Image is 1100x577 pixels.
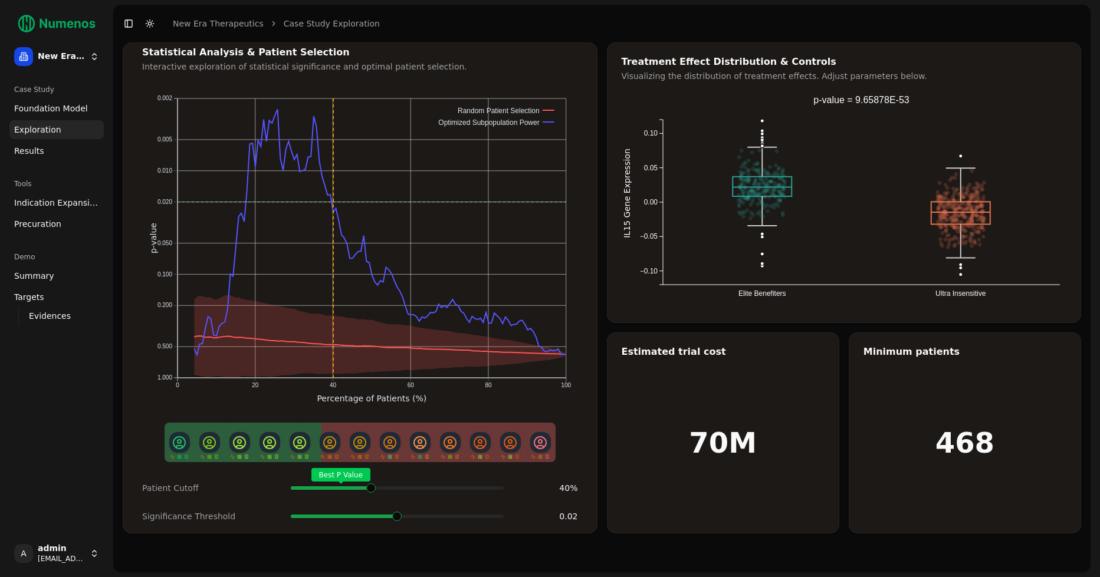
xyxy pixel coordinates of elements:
a: Results [9,141,104,160]
div: 40 % [513,482,578,494]
text: −0.05 [639,232,658,240]
span: Results [14,145,44,157]
span: Evidences [29,310,71,322]
text: 0 [176,382,179,388]
a: Evidences [24,308,90,324]
a: Targets [9,288,104,306]
a: Indication Expansion [9,193,104,212]
a: Foundation Model [9,99,104,118]
button: New Era Therapeutics [9,42,104,71]
div: Interactive exploration of statistical significance and optimal patient selection. [142,61,578,72]
span: Indication Expansion [14,197,99,209]
text: −0.10 [639,267,658,275]
text: Ultra Insensitive [935,289,986,298]
text: 0.05 [643,164,658,172]
span: Summary [14,270,54,282]
div: Demo [9,248,104,266]
h1: 70M [689,428,757,457]
a: Exploration [9,120,104,139]
div: Treatment Effect Distribution & Controls [622,57,1067,67]
span: Exploration [14,124,61,136]
div: 0.02 [513,510,578,522]
text: 0.002 [157,95,172,101]
text: 0.200 [157,302,172,309]
text: IL15 Gene Expression [622,149,632,238]
span: Foundation Model [14,103,88,114]
span: A [14,544,33,563]
text: 1.000 [157,374,172,381]
text: 0.020 [157,199,172,205]
text: p-value [149,223,158,253]
a: Case Study Exploration [284,18,380,29]
text: 20 [252,382,259,388]
text: 0.010 [157,167,172,174]
span: New Era Therapeutics [38,51,85,62]
text: Elite Benefiters [738,289,786,298]
img: Numenos [9,9,104,38]
a: Summary [9,266,104,285]
text: 80 [485,382,492,388]
text: 60 [408,382,415,388]
nav: breadcrumb [173,18,380,29]
div: Patient Cutoff [142,482,281,494]
text: 0.100 [157,271,172,278]
text: 0.00 [643,198,658,206]
text: 0.050 [157,240,172,246]
span: Targets [14,291,44,303]
a: New Era Therapeutics [173,18,264,29]
div: Visualizing the distribution of treatment effects. Adjust parameters below. [622,70,1067,82]
text: 40 [330,382,337,388]
text: 0.10 [643,129,658,137]
span: admin [38,543,85,554]
text: 0.005 [157,136,172,143]
text: 0.500 [157,344,172,350]
span: Best P Value [311,468,370,482]
div: Case Study [9,80,104,99]
div: Tools [9,174,104,193]
text: Random Patient Selection [458,107,540,115]
span: Precuration [14,218,61,230]
text: p-value = 9.65878E-53 [813,95,909,105]
h1: 468 [935,428,994,457]
div: Significance Threshold [142,510,281,522]
a: Precuration [9,215,104,233]
text: 100 [562,382,572,388]
div: Statistical Analysis & Patient Selection [142,48,578,57]
span: [EMAIL_ADDRESS] [38,554,85,563]
text: Optimized Subpopulation Power [439,118,540,127]
button: Aadmin[EMAIL_ADDRESS] [9,539,104,568]
text: Percentage of Patients (%) [317,394,427,403]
